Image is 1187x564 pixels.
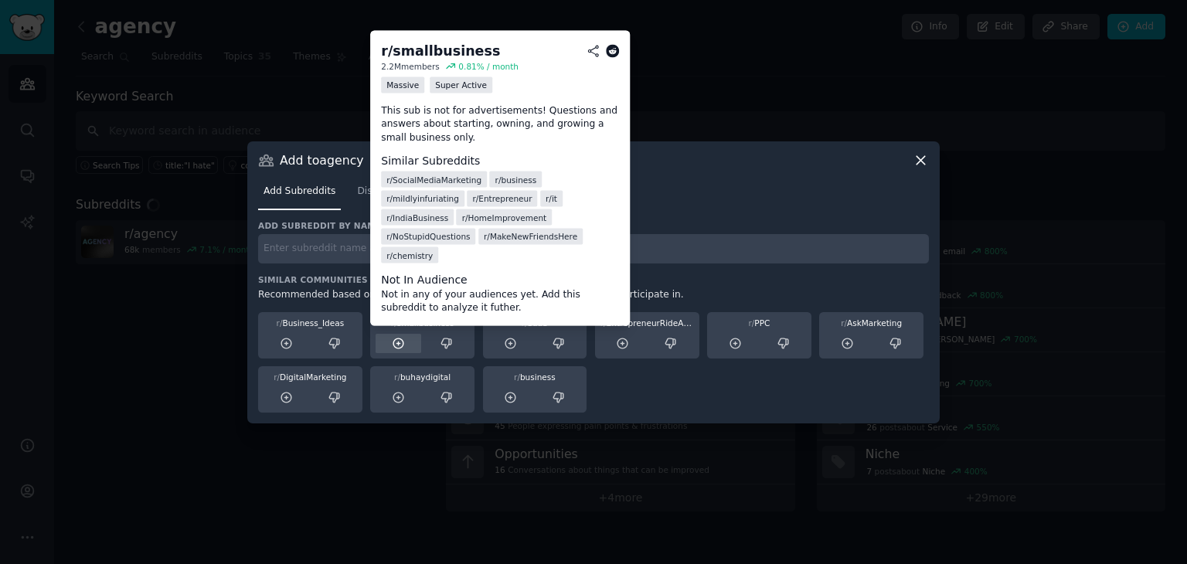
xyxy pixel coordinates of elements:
[458,60,519,71] div: 0.81 % / month
[495,174,537,185] span: r/ business
[462,212,547,223] span: r/ HomeImprovement
[514,372,520,382] span: r/
[484,231,577,242] span: r/ MakeNewFriendsHere
[386,174,481,185] span: r/ SocialMediaMarketing
[264,185,335,199] span: Add Subreddits
[488,372,582,382] div: business
[381,287,619,314] dd: Not in any of your audiences yet. Add this subreddit to analyze it futher.
[381,42,500,61] div: r/ smallbusiness
[264,318,357,328] div: Business_Ideas
[391,318,397,328] span: r/
[381,76,424,93] div: Massive
[376,372,469,382] div: buhaydigital
[546,193,557,204] span: r/ it
[381,60,440,71] div: 2.2M members
[274,372,280,382] span: r/
[472,193,532,204] span: r/ Entrepreneur
[522,318,528,328] span: r/
[713,318,806,328] div: PPC
[280,152,364,168] h3: Add to agency
[825,318,918,328] div: AskMarketing
[277,318,283,328] span: r/
[600,318,694,328] div: EntrepreneurRideAlong
[258,179,341,211] a: Add Subreddits
[600,318,607,328] span: r/
[258,274,929,285] h3: Similar Communities
[430,76,492,93] div: Super Active
[386,193,459,204] span: r/ mildlyinfuriating
[352,179,469,211] a: Discover Communities
[264,372,357,382] div: DigitalMarketing
[357,185,464,199] span: Discover Communities
[394,372,400,382] span: r/
[386,212,448,223] span: r/ IndiaBusiness
[381,152,619,168] dt: Similar Subreddits
[258,234,929,264] input: Enter subreddit name and press enter
[748,318,754,328] span: r/
[841,318,847,328] span: r/
[258,220,929,231] h3: Add subreddit by name
[258,288,929,302] div: Recommended based on communities that members of your audience also participate in.
[386,250,433,260] span: r/ chemistry
[381,104,619,144] p: This sub is not for advertisements! Questions and answers about starting, owning, and growing a s...
[381,271,619,287] dt: Not In Audience
[386,231,470,242] span: r/ NoStupidQuestions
